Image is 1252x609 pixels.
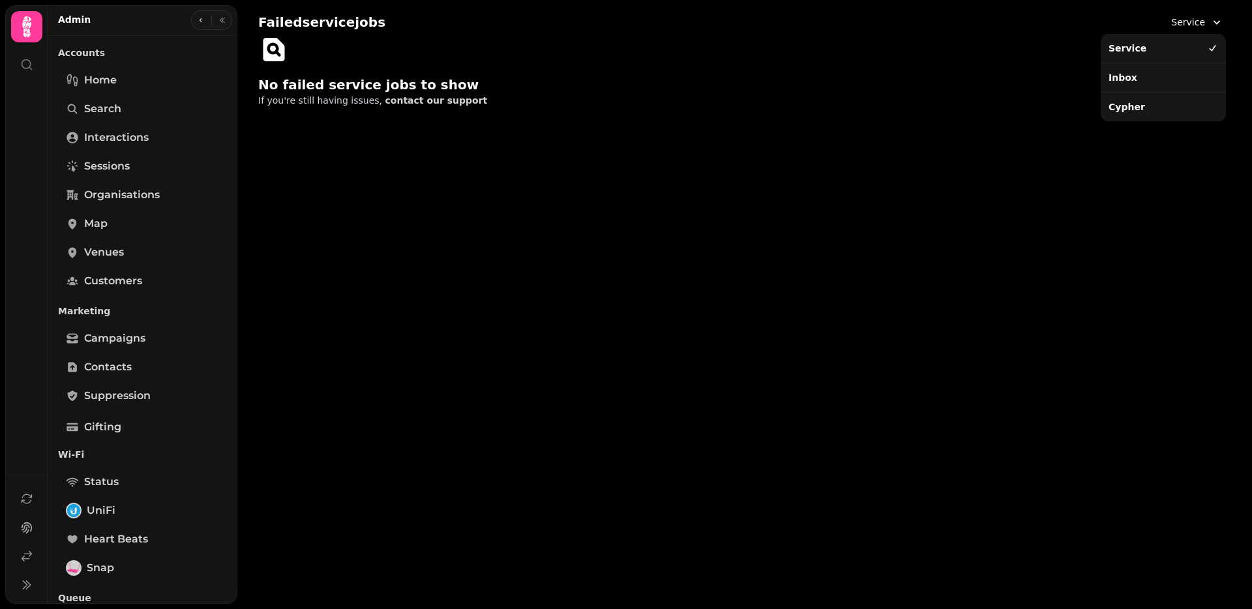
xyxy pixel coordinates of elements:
a: Organisations [58,182,227,208]
img: Snap [67,561,80,574]
div: Cypher [1103,95,1223,119]
a: Suppression [58,383,227,409]
span: Organisations [84,187,160,203]
span: Map [84,216,108,231]
h2: Admin [58,13,91,26]
span: Customers [84,273,142,289]
a: Status [58,469,227,495]
div: Service [1103,37,1207,60]
span: Interactions [84,130,149,145]
span: Suppression [84,388,151,404]
a: Campaigns [58,325,227,351]
span: Venues [84,245,124,260]
a: Heart beats [58,526,227,552]
p: Accounts [58,41,227,65]
span: Snap [87,560,114,576]
a: Customers [58,268,227,294]
span: Search [84,101,121,117]
span: UniFi [87,503,115,518]
span: Status [84,474,119,490]
a: Home [58,67,227,93]
span: Sessions [84,158,130,174]
a: UniFiUniFi [58,498,227,524]
a: Gifting [58,414,227,440]
p: Wi-Fi [58,443,227,466]
p: Marketing [58,299,227,323]
span: Gifting [84,419,121,435]
span: Campaigns [84,331,145,346]
a: Search [58,96,227,122]
div: Service [1101,34,1226,121]
button: Service [1163,10,1231,34]
a: Sessions [58,153,227,179]
a: Map [58,211,227,237]
a: Contacts [58,354,227,380]
a: Interactions [58,125,227,151]
span: Heart beats [84,531,148,547]
div: Inbox [1103,66,1223,89]
span: Home [84,72,117,88]
a: SnapSnap [58,555,227,581]
span: Service [1171,16,1205,29]
span: Contacts [84,359,132,375]
img: UniFi [67,504,80,517]
a: Venues [58,239,227,265]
